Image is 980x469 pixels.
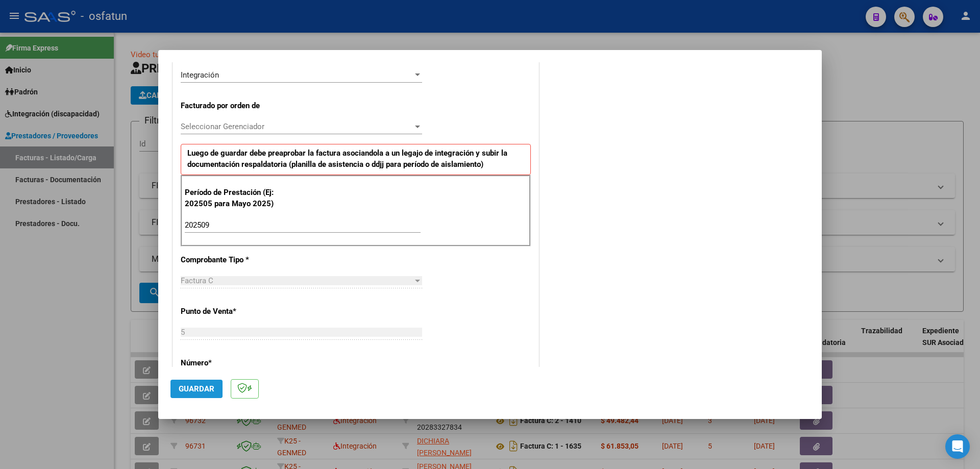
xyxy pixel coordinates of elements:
span: Factura C [181,276,213,285]
button: Guardar [170,380,223,398]
p: Número [181,357,286,369]
p: Facturado por orden de [181,100,286,112]
span: Guardar [179,384,214,393]
p: Punto de Venta [181,306,286,317]
div: Open Intercom Messenger [945,434,970,459]
span: Seleccionar Gerenciador [181,122,413,131]
p: Período de Prestación (Ej: 202505 para Mayo 2025) [185,187,287,210]
span: Integración [181,70,219,80]
strong: Luego de guardar debe preaprobar la factura asociandola a un legajo de integración y subir la doc... [187,149,507,169]
p: Comprobante Tipo * [181,254,286,266]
